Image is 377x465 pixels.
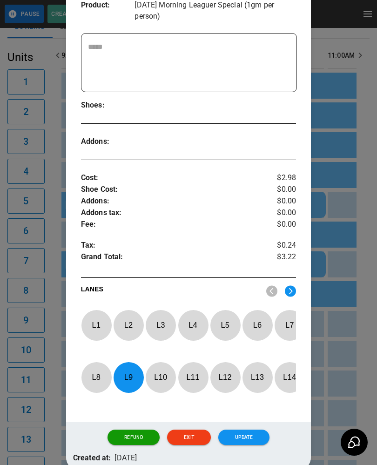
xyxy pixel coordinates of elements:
[81,219,260,230] p: Fee :
[81,240,260,251] p: Tax :
[260,195,296,207] p: $0.00
[178,366,209,388] p: L 11
[81,172,260,184] p: Cost :
[260,184,296,195] p: $0.00
[81,366,112,388] p: L 8
[210,366,241,388] p: L 12
[81,207,260,219] p: Addons tax :
[108,430,160,445] button: Refund
[260,240,296,251] p: $0.24
[81,136,135,148] p: Addons :
[167,430,211,445] button: Exit
[260,172,296,184] p: $2.98
[266,285,277,297] img: nav_left.svg
[285,285,296,297] img: right.svg
[210,314,241,336] p: L 5
[81,314,112,336] p: L 1
[81,251,260,265] p: Grand Total :
[274,366,305,388] p: L 14
[260,207,296,219] p: $0.00
[145,314,176,336] p: L 3
[218,430,269,445] button: Update
[81,100,135,111] p: Shoes :
[242,314,273,336] p: L 6
[113,314,144,336] p: L 2
[145,366,176,388] p: L 10
[81,184,260,195] p: Shoe Cost :
[81,284,259,297] p: LANES
[178,314,209,336] p: L 4
[81,195,260,207] p: Addons :
[113,366,144,388] p: L 9
[260,251,296,265] p: $3.22
[260,219,296,230] p: $0.00
[114,452,137,464] p: [DATE]
[73,452,111,464] p: Created at:
[274,314,305,336] p: L 7
[242,366,273,388] p: L 13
